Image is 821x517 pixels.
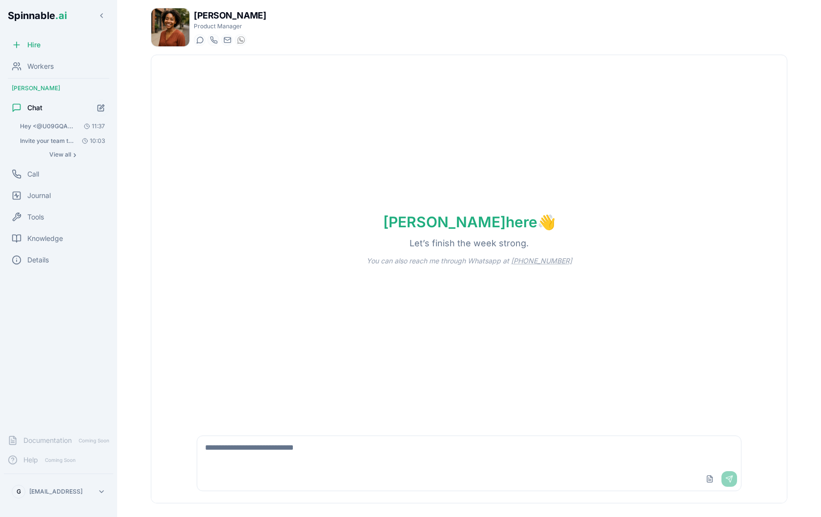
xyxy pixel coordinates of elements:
[49,151,71,159] span: View all
[511,257,572,265] a: [PHONE_NUMBER]
[27,61,54,71] span: Workers
[194,9,266,22] h1: [PERSON_NAME]
[16,134,109,148] button: Open conversation: Invite your team to Slack Invite your team to Slack Invite your team Slack is ...
[151,8,189,46] img: Taylor Mitchell
[4,80,113,96] div: [PERSON_NAME]
[27,212,44,222] span: Tools
[80,122,105,130] span: 11:37
[27,40,41,50] span: Hire
[368,213,571,231] h1: [PERSON_NAME] here
[27,103,42,113] span: Chat
[194,34,205,46] button: Start a chat with Taylor Mitchell
[235,34,246,46] button: WhatsApp
[8,10,67,21] span: Spinnable
[27,234,63,243] span: Knowledge
[394,237,544,250] p: Let’s finish the week strong.
[27,191,51,200] span: Journal
[78,137,105,145] span: 10:03
[16,119,109,133] button: Open conversation: Hey <@U09GQAR2C0Y> please set the Slack initiative to Done on our Notion roadm...
[16,149,109,160] button: Show all conversations
[221,34,233,46] button: Send email to taylor.mitchell@getspinnable.ai
[76,436,112,445] span: Coming Soon
[17,488,21,496] span: G
[20,122,75,130] span: Hey <@U09GQAR2C0Y> please set the Slack initiative to Done on our Notion roadmap. We've just laun...
[8,482,109,501] button: G[EMAIL_ADDRESS]
[42,456,79,465] span: Coming Soon
[237,36,245,44] img: WhatsApp
[29,488,82,496] p: [EMAIL_ADDRESS]
[27,255,49,265] span: Details
[93,99,109,116] button: Start new chat
[23,455,38,465] span: Help
[27,169,39,179] span: Call
[207,34,219,46] button: Start a call with Taylor Mitchell
[73,151,76,159] span: ›
[23,436,72,445] span: Documentation
[194,22,266,30] p: Product Manager
[55,10,67,21] span: .ai
[20,137,75,145] span: Invite your team to Slack Invite your team to Slack Invite your team Slack is most useful ...: I'...
[351,256,588,266] p: You can also reach me through Whatsapp at
[537,213,555,231] span: wave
